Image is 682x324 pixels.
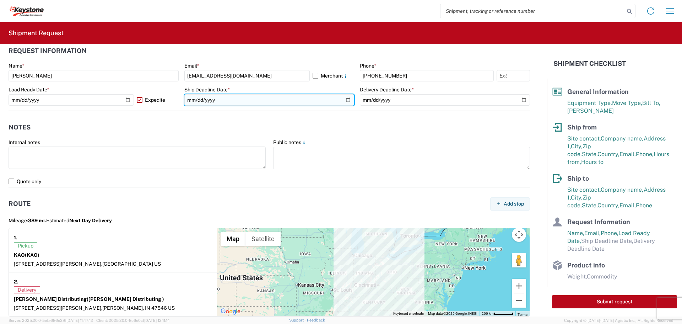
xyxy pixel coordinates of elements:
span: Country, [597,151,619,158]
button: Keyboard shortcuts [393,311,424,316]
button: Map Scale: 200 km per 51 pixels [480,311,515,316]
strong: [PERSON_NAME] Distributing [14,296,164,302]
span: [PERSON_NAME] [567,107,614,114]
span: Next Day Delivery [69,218,112,223]
span: [GEOGRAPHIC_DATA] US [102,261,161,267]
span: [DATE] 11:47:12 [66,318,93,323]
span: Hours to [581,159,603,165]
span: State, [582,151,597,158]
span: [STREET_ADDRESS][PERSON_NAME], [14,305,102,311]
label: Name [9,63,25,69]
span: Equipment Type, [567,100,612,106]
label: Load Ready Date [9,86,49,93]
h2: Notes [9,124,31,131]
label: Delivery Deadline Date [360,86,414,93]
span: Estimated [46,218,112,223]
a: Support [289,318,307,322]
span: [PERSON_NAME], IN 47546 US [102,305,175,311]
label: Public notes [273,139,307,145]
span: Move Type, [612,100,642,106]
span: Client: 2025.20.0-8c6e0cf [96,318,170,323]
h2: Shipment Checklist [553,59,626,68]
span: Add stop [504,201,524,207]
span: (KAO) [25,252,39,258]
a: Terms [518,313,527,317]
span: Product info [567,261,605,269]
a: Open this area in Google Maps (opens a new window) [219,307,242,316]
a: Feedback [307,318,325,322]
span: City, [571,143,583,150]
span: ([PERSON_NAME] Distributing ) [87,296,164,302]
span: Name, [567,230,584,237]
strong: KAO [14,252,39,258]
label: Quote only [9,176,530,187]
span: Phone [636,202,652,209]
span: Ship Deadline Date, [581,238,633,244]
label: Merchant [313,70,354,81]
input: Ext [497,70,530,81]
span: Copyright © [DATE]-[DATE] Agistix Inc., All Rights Reserved [564,317,673,324]
span: Email, [619,151,636,158]
span: 389 mi. [28,218,46,223]
span: 200 km [482,312,494,315]
strong: 1. [14,233,17,242]
button: Drag Pegman onto the map to open Street View [512,253,526,267]
span: Server: 2025.20.0-5efa686e39f [9,318,93,323]
span: Pickup [14,242,37,249]
span: State, [582,202,597,209]
h2: Shipment Request [9,29,64,37]
input: Shipment, tracking or reference number [440,4,624,18]
h2: Request Information [9,47,87,54]
span: Ship from [567,123,597,131]
span: Site contact, [567,186,601,193]
label: Phone [360,63,377,69]
span: Mileage: [9,218,46,223]
span: Bill To, [642,100,660,106]
label: Ship Deadline Date [184,86,230,93]
button: Zoom in [512,279,526,293]
label: Internal notes [9,139,40,145]
span: City, [571,194,583,201]
span: Phone, [601,230,618,237]
button: Submit request [552,295,677,308]
span: Delivery [14,286,40,293]
img: Google [219,307,242,316]
span: Weight, [567,273,587,280]
span: Site contact, [567,135,601,142]
span: Country, [597,202,619,209]
span: Email, [584,230,601,237]
span: Ship to [567,175,589,182]
label: Email [184,63,199,69]
span: Commodity [587,273,617,280]
span: Email, [619,202,636,209]
span: Company name, [601,186,644,193]
span: [STREET_ADDRESS][PERSON_NAME], [14,261,102,267]
button: Add stop [490,197,530,211]
button: Map camera controls [512,228,526,242]
span: Company name, [601,135,644,142]
span: Map data ©2025 Google, INEGI [428,312,477,315]
button: Zoom out [512,293,526,308]
span: [DATE] 12:11:14 [144,318,170,323]
span: Phone, [636,151,654,158]
label: Expedite [137,94,179,106]
h2: Route [9,200,31,207]
span: Request Information [567,218,630,225]
button: Show street map [221,232,245,246]
button: Show satellite imagery [245,232,281,246]
span: General Information [567,88,629,95]
strong: 2. [14,277,18,286]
